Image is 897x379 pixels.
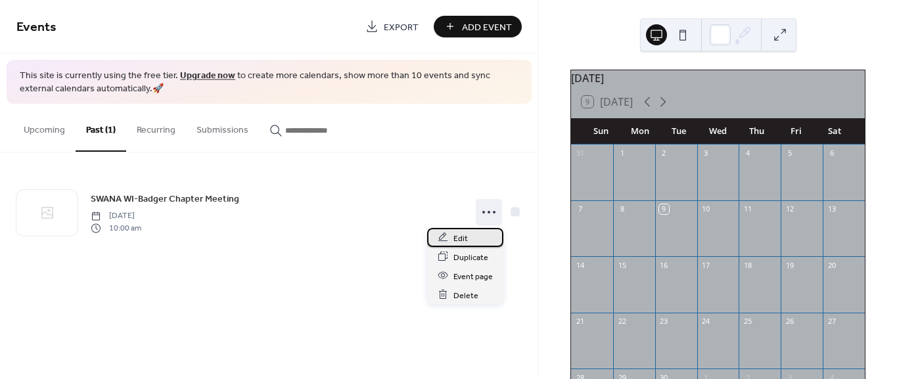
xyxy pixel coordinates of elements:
[91,192,239,206] span: SWANA WI-Badger Chapter Meeting
[827,204,837,214] div: 13
[785,204,794,214] div: 12
[785,260,794,270] div: 19
[659,260,669,270] div: 16
[701,204,711,214] div: 10
[617,204,627,214] div: 8
[827,260,837,270] div: 20
[91,210,141,222] span: [DATE]
[701,260,711,270] div: 17
[617,317,627,326] div: 22
[737,118,776,145] div: Thu
[659,204,669,214] div: 9
[462,20,512,34] span: Add Event
[91,191,239,206] a: SWANA WI-Badger Chapter Meeting
[701,148,711,158] div: 3
[743,204,752,214] div: 11
[659,317,669,326] div: 23
[827,317,837,326] div: 27
[453,269,493,283] span: Event page
[620,118,659,145] div: Mon
[582,118,620,145] div: Sun
[384,20,419,34] span: Export
[20,70,518,95] span: This site is currently using the free tier. to create more calendars, show more than 10 events an...
[701,317,711,326] div: 24
[617,260,627,270] div: 15
[785,317,794,326] div: 26
[617,148,627,158] div: 1
[660,118,699,145] div: Tue
[571,70,865,86] div: [DATE]
[816,118,854,145] div: Sat
[659,148,669,158] div: 2
[827,148,837,158] div: 6
[126,104,186,150] button: Recurring
[434,16,522,37] button: Add Event
[453,250,488,264] span: Duplicate
[186,104,259,150] button: Submissions
[785,148,794,158] div: 5
[16,14,57,40] span: Events
[743,148,752,158] div: 4
[180,67,235,85] a: Upgrade now
[453,231,468,245] span: Edit
[575,317,585,326] div: 21
[13,104,76,150] button: Upcoming
[575,148,585,158] div: 31
[356,16,428,37] a: Export
[776,118,815,145] div: Fri
[76,104,126,152] button: Past (1)
[743,317,752,326] div: 25
[743,260,752,270] div: 18
[699,118,737,145] div: Wed
[453,288,478,302] span: Delete
[575,260,585,270] div: 14
[575,204,585,214] div: 7
[91,222,141,234] span: 10:00 am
